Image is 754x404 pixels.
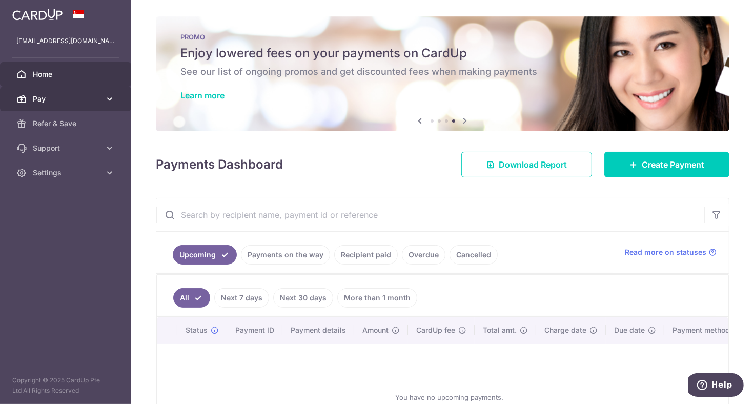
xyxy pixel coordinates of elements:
a: Recipient paid [334,245,398,265]
p: [EMAIL_ADDRESS][DOMAIN_NAME] [16,36,115,46]
a: Download Report [461,152,592,177]
p: PROMO [180,33,705,41]
span: Amount [362,325,389,335]
a: All [173,288,210,308]
a: Cancelled [450,245,498,265]
span: Charge date [544,325,586,335]
span: Pay [33,94,100,104]
span: Settings [33,168,100,178]
a: More than 1 month [337,288,417,308]
iframe: Opens a widget where you can find more information [688,373,744,399]
span: CardUp fee [416,325,455,335]
img: Latest Promos banner [156,16,729,131]
a: Next 7 days [214,288,269,308]
a: Upcoming [173,245,237,265]
th: Payment method [664,317,742,344]
h4: Payments Dashboard [156,155,283,174]
a: Create Payment [604,152,729,177]
th: Payment ID [227,317,282,344]
h6: See our list of ongoing promos and get discounted fees when making payments [180,66,705,78]
span: Read more on statuses [625,247,706,257]
th: Payment details [282,317,354,344]
span: Home [33,69,100,79]
a: Read more on statuses [625,247,717,257]
span: Refer & Save [33,118,100,129]
input: Search by recipient name, payment id or reference [156,198,704,231]
img: CardUp [12,8,63,21]
span: Due date [614,325,645,335]
a: Overdue [402,245,445,265]
a: Learn more [180,90,225,100]
span: Status [186,325,208,335]
a: Payments on the way [241,245,330,265]
h5: Enjoy lowered fees on your payments on CardUp [180,45,705,62]
span: Download Report [499,158,567,171]
span: Create Payment [642,158,704,171]
span: Total amt. [483,325,517,335]
a: Next 30 days [273,288,333,308]
span: Support [33,143,100,153]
